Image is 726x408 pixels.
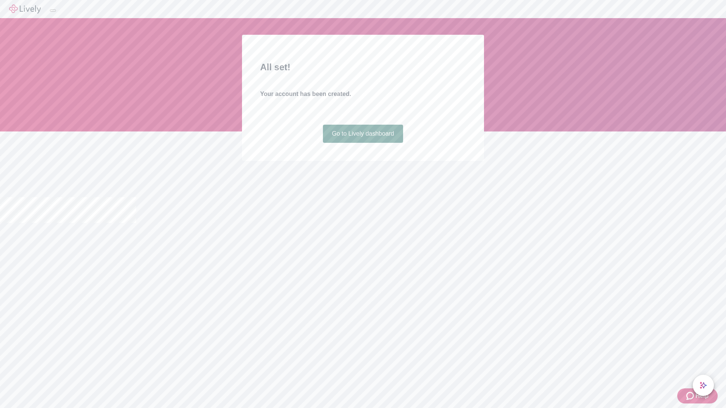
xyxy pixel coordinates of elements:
[686,391,695,400] svg: Zendesk support icon
[677,388,718,403] button: Zendesk support iconHelp
[700,382,707,389] svg: Lively AI Assistant
[9,5,41,14] img: Lively
[260,60,466,74] h2: All set!
[50,9,56,12] button: Log out
[693,375,714,396] button: chat
[695,391,709,400] span: Help
[323,125,403,143] a: Go to Lively dashboard
[260,90,466,99] h4: Your account has been created.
